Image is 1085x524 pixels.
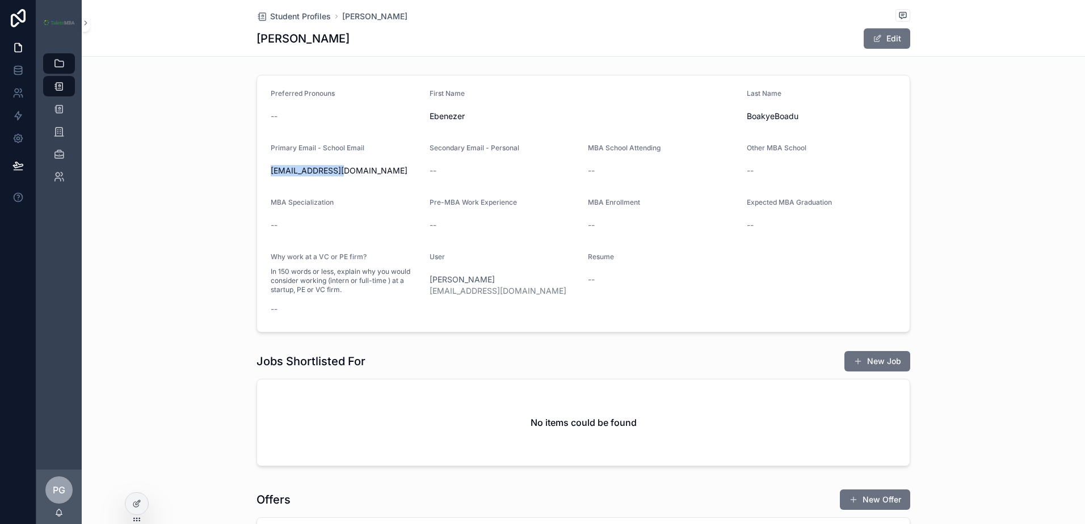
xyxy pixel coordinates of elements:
span: MBA Specialization [271,198,334,206]
span: -- [588,274,595,285]
span: Pre-MBA Work Experience [430,198,517,206]
button: New Job [844,351,910,371]
h1: Offers [256,492,291,508]
h1: Jobs Shortlisted For [256,353,365,369]
span: Why work at a VC or PE firm? [271,252,367,261]
span: -- [747,165,754,176]
span: In 150 words or less, explain why you would consider working (intern or full-time ) at a startup,... [271,267,420,294]
div: scrollable content [36,45,82,202]
span: Other MBA School [747,143,806,152]
span: Student Profiles [270,11,331,22]
span: Expected MBA Graduation [747,198,832,206]
span: PG [53,483,65,497]
span: User [430,252,445,261]
span: MBA Enrollment [588,198,640,206]
span: Preferred Pronouns [271,89,335,98]
span: -- [271,303,277,315]
h1: [PERSON_NAME] [256,31,350,47]
span: -- [747,219,754,231]
span: Resume [588,252,614,261]
span: Primary Email - School Email [271,143,364,152]
a: [PERSON_NAME] [342,11,407,22]
span: First Name [430,89,465,98]
a: [PERSON_NAME][EMAIL_ADDRESS][DOMAIN_NAME] [430,274,566,297]
span: Last Name [747,89,781,98]
span: -- [271,111,277,122]
span: Ebenezer [430,111,738,122]
img: App logo [43,20,75,26]
button: Edit [864,28,910,49]
span: Secondary Email - Personal [430,143,519,152]
span: -- [430,165,436,176]
a: Student Profiles [256,11,331,22]
span: [PERSON_NAME] [430,274,566,285]
span: -- [430,219,436,231]
span: -- [271,219,277,231]
span: [EMAIL_ADDRESS][DOMAIN_NAME] [430,285,566,297]
span: -- [588,219,595,231]
button: New Offer [840,489,910,510]
h2: No items could be found [531,416,637,429]
span: -- [588,165,595,176]
span: [EMAIL_ADDRESS][DOMAIN_NAME] [271,165,420,176]
span: BoakyeBoadu [747,111,897,122]
span: MBA School Attending [588,143,661,152]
